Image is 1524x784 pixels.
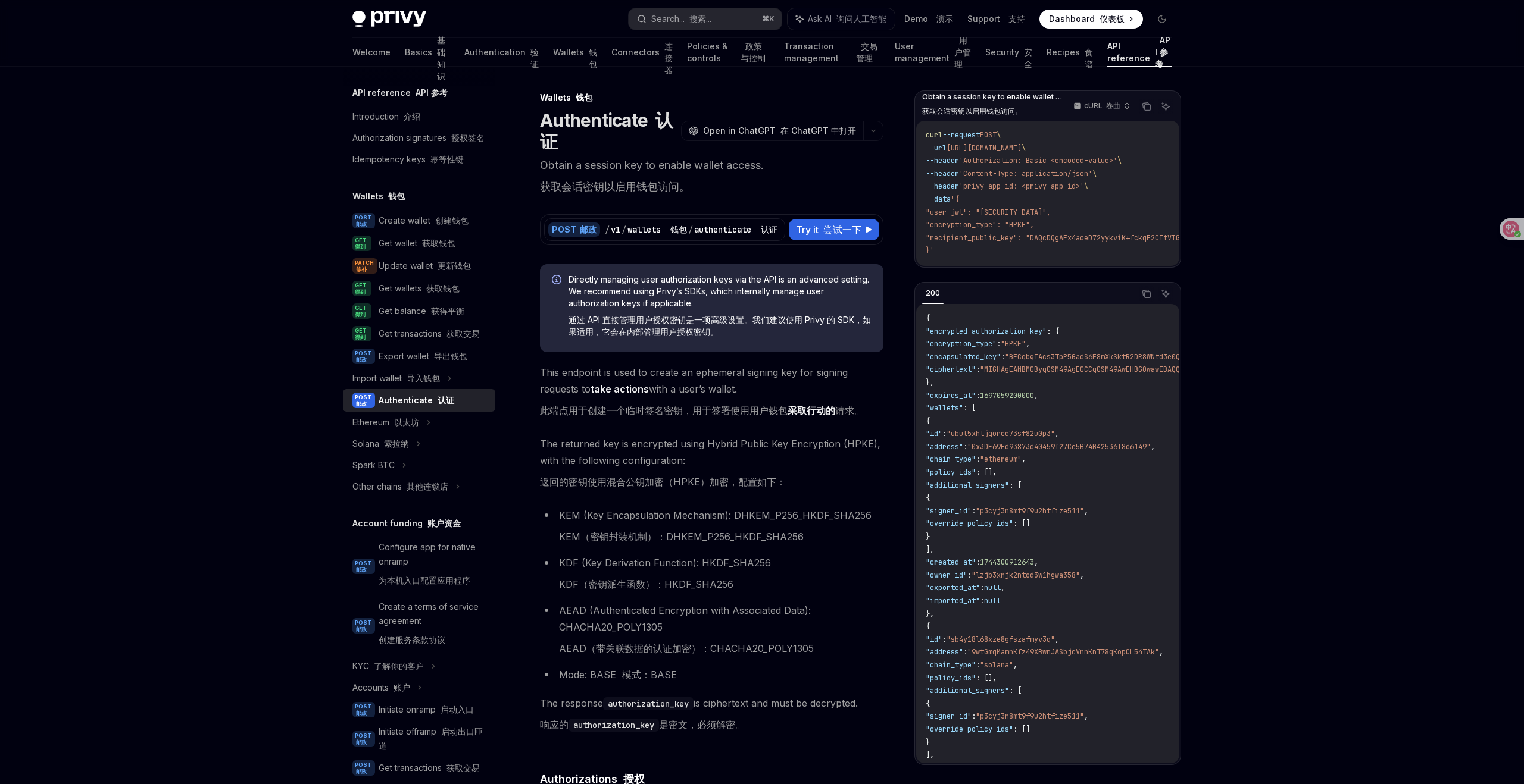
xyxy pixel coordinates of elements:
span: \ [1092,169,1097,178]
font: 认证 [438,395,454,405]
span: --header [926,156,959,165]
span: , [1013,660,1017,670]
div: Introduction [352,109,420,124]
button: Ask AI [1158,99,1173,114]
span: , [1034,391,1038,400]
a: User management 用户管理 [895,38,972,67]
button: Search... 搜索...⌘K [629,8,782,30]
span: , [1022,454,1026,464]
span: ], [926,545,934,554]
font: KDF（密钥派生函数）：HKDF_SHA256 [559,578,733,590]
a: Recipes 食谱 [1047,38,1093,67]
a: Idempotency keys 幂等性键 [343,149,495,170]
span: "HPKE" [1001,339,1026,349]
span: curl [926,130,942,140]
span: "signer_id" [926,711,972,721]
font: 仪表板 [1100,14,1125,24]
span: POST [980,130,997,140]
span: : [], [976,673,997,683]
span: "user_jwt": "[SECURITY_DATA]", [926,208,1051,217]
span: "chain_type" [926,454,976,464]
span: : [ [1009,481,1022,490]
span: } [926,532,930,541]
h5: Account funding [352,516,461,531]
li: KEM (Key Encapsulation Mechanism): DHKEM_P256_HKDF_SHA256 [540,507,883,550]
div: Idempotency keys [352,152,464,167]
font: 基础知识 [437,35,445,81]
font: 幂等性键 [430,154,464,164]
font: 认证 [540,109,673,152]
span: : [997,339,1001,349]
span: "p3cyj3n8mt9f9u2htfize511" [976,711,1084,721]
font: 导入钱包 [407,373,440,383]
font: 响应的 是密文，必须解密。 [540,719,745,730]
span: ⌘ K [762,14,775,24]
font: 安全 [1024,47,1032,69]
span: 1744300912643 [980,557,1034,567]
span: { [926,493,930,503]
font: 演示 [936,14,953,24]
div: Initiate onramp [379,703,474,717]
span: "expires_at" [926,391,976,400]
font: 获取会话密钥以启用钱包访问。 [922,106,1022,115]
span: Directly managing user authorization keys via the API is an advanced setting. We recommend using ... [569,274,872,343]
span: \ [1084,181,1088,191]
span: POST [352,213,375,228]
font: 启动入口 [441,704,474,714]
span: "0x3DE69Fd93873d40459f27Ce5B74B42536f8d6149" [967,442,1151,451]
font: 邮政 [356,710,367,716]
a: POST 邮政Configure app for native onramp为本机入口配置应用程序 [343,537,495,596]
div: Search... [651,12,711,26]
span: "additional_signers" [926,481,1009,490]
div: Initiate offramp [379,725,488,753]
div: authenticate [694,224,777,236]
span: }' [926,246,934,255]
span: POST [352,731,375,747]
span: , [1084,711,1088,721]
font: 获取钱包 [422,238,455,248]
font: AEAD（带关联数据的认证加密）：CHACHA20_POLY1305 [559,642,814,654]
button: Toggle dark mode [1153,10,1172,29]
span: "additional_signers" [926,686,1009,695]
div: Solana [352,437,409,451]
font: 返回的密钥使用混合公钥加密（HPKE）加密，配置如下： [540,476,786,488]
div: POST [548,222,600,237]
span: { [926,622,930,631]
a: Dashboard 仪表板 [1039,10,1143,29]
font: 卷曲 [1106,101,1120,110]
font: 其他连锁店 [407,481,448,491]
span: '{ [951,195,959,204]
div: / [605,224,610,236]
div: Authenticate [379,393,454,407]
font: 邮政 [356,356,367,363]
span: "solana" [980,660,1013,670]
font: 导出钱包 [434,351,467,361]
code: authorization_key [603,697,694,710]
span: null [984,583,1001,592]
p: Obtain a session key to enable wallet access. [540,157,883,200]
span: , [1034,557,1038,567]
span: } [926,738,930,747]
a: take actions [591,383,649,396]
font: 食谱 [1085,47,1093,69]
button: Ask AI 询问人工智能 [788,8,895,30]
font: 支持 [1008,14,1025,24]
span: "encapsulated_key" [926,352,1001,362]
span: "imported_at" [926,596,980,606]
font: 修补 [356,266,367,272]
span: "lzjb3xnjk2ntod3w1hgwa358" [972,570,1080,580]
a: GET 得到Get wallet 获取钱包 [343,232,495,255]
span: "wallets" [926,403,963,413]
a: Authorization signatures 授权签名 [343,127,495,149]
font: 认证 [761,224,777,235]
span: "override_policy_ids" [926,519,1013,528]
span: "sb4y18l68xze8gfszafmyv3q" [947,635,1055,644]
span: , [1055,635,1059,644]
span: Ask AI [808,13,886,25]
span: : [], [976,468,997,477]
button: Copy the contents from the code block [1139,99,1154,114]
div: Ethereum [352,415,419,429]
span: PATCH [352,258,377,274]
font: 连接器 [664,41,673,75]
span: "policy_ids" [926,468,976,477]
